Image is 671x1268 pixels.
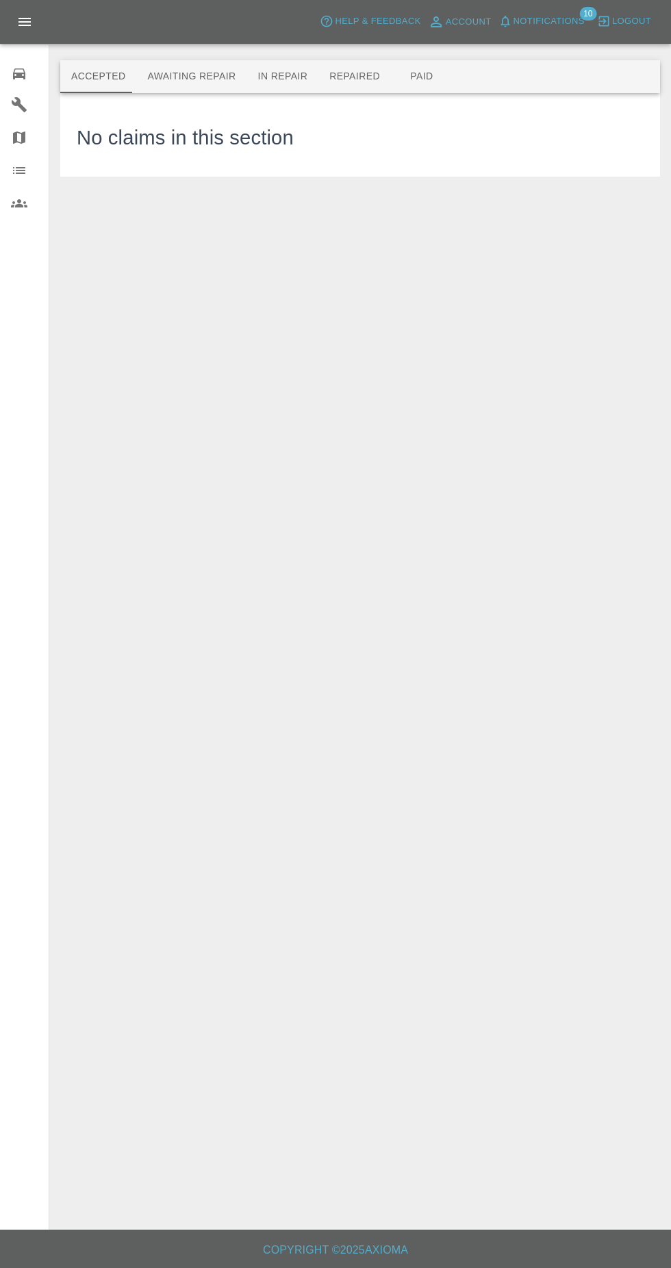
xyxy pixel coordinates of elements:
[136,60,246,93] button: Awaiting Repair
[316,11,424,32] button: Help & Feedback
[60,60,136,93] button: Accepted
[318,60,391,93] button: Repaired
[391,60,453,93] button: Paid
[579,7,596,21] span: 10
[335,14,420,29] span: Help & Feedback
[425,11,495,33] a: Account
[77,123,294,153] h3: No claims in this section
[8,5,41,38] button: Open drawer
[594,11,655,32] button: Logout
[446,14,492,30] span: Account
[247,60,319,93] button: In Repair
[612,14,651,29] span: Logout
[514,14,585,29] span: Notifications
[11,1241,660,1260] h6: Copyright © 2025 Axioma
[495,11,588,32] button: Notifications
